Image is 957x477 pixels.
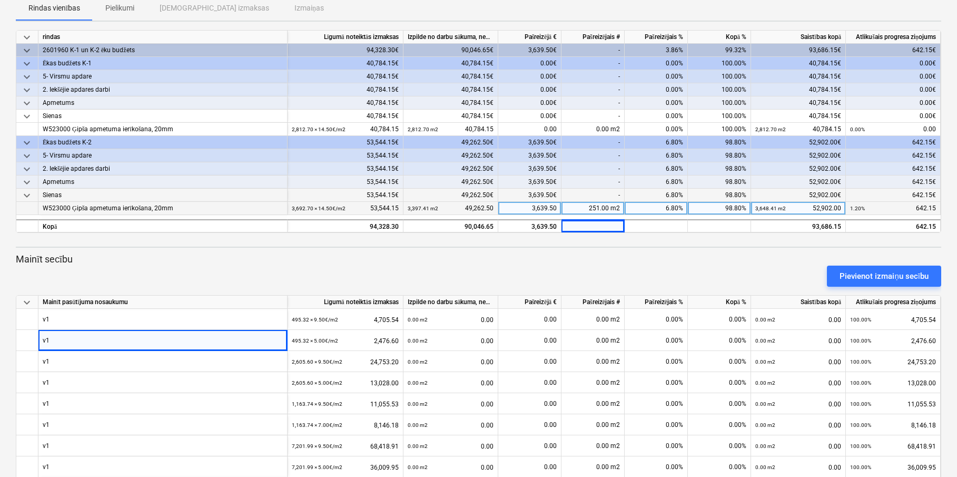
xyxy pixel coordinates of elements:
span: keyboard_arrow_down [21,296,33,309]
div: 40,784.15€ [403,83,498,96]
div: 0.00 m2 [561,414,625,435]
p: Mainīt secību [16,253,941,266]
div: 53,544.15€ [288,149,403,162]
div: Pašreizējā € [498,296,561,309]
div: 0.00% [625,330,688,351]
div: v1 [43,435,50,456]
div: 53,544.15€ [288,162,403,176]
div: 0.00€ [846,96,941,110]
div: 0.00€ [498,110,561,123]
div: 0.00 [502,414,557,435]
div: Ēkas budžets K-2 [43,136,283,149]
div: 24,753.20 [850,351,936,373]
div: 2,476.60 [850,330,936,352]
div: 40,784.15€ [751,83,846,96]
div: Apmetums [43,176,283,189]
div: 0.00% [688,330,751,351]
div: 0.00€ [846,83,941,96]
small: 2,812.70 × 14.50€ / m2 [292,126,346,132]
div: 0.00 [755,372,841,394]
small: 0.00% [850,126,865,132]
div: 0.00% [688,393,751,414]
small: 2,605.60 × 5.00€ / m2 [292,380,342,386]
div: 40,784.15€ [403,110,498,123]
small: 100.00% [850,422,871,428]
small: 2,812.70 m2 [755,126,786,132]
div: Pašreizējais % [625,296,688,309]
span: keyboard_arrow_down [21,163,33,176]
span: keyboard_arrow_down [21,31,33,44]
div: 0.00 [755,414,841,436]
span: keyboard_arrow_down [21,137,33,149]
div: 40,784.15€ [751,110,846,123]
div: 0.00% [688,435,751,456]
div: Sienas [43,110,283,123]
div: 0.00 m2 [561,435,625,456]
p: Pielikumi [105,3,134,14]
div: 0.00% [625,123,688,136]
small: 100.00% [850,317,871,323]
div: 40,784.15€ [288,96,403,110]
div: 6.80% [625,162,688,176]
div: rindas [38,31,288,44]
button: Pievienot izmaiņu secību [827,266,941,287]
small: 1.20% [850,206,865,211]
div: v1 [43,372,50,393]
div: 2,476.60 [292,330,399,352]
div: 0.00% [625,435,688,456]
div: 49,262.50 [408,202,494,215]
div: Līgumā noteiktās izmaksas [288,296,403,309]
div: 3,639.50€ [498,136,561,149]
div: 642.15 [850,220,936,233]
div: 24,753.20 [292,351,399,373]
div: 52,902.00€ [751,189,846,202]
div: 49,262.50€ [403,149,498,162]
div: 0.00 [408,393,494,415]
small: 3,397.41 m2 [408,206,438,211]
small: 100.00% [850,464,871,470]
div: - [561,110,625,123]
div: Saistības kopā [751,31,846,44]
div: 52,902.00€ [751,149,846,162]
div: 0.00% [625,309,688,330]
div: 0.00% [688,414,751,435]
div: 5- Virsmu apdare [43,149,283,162]
div: 40,784.15€ [288,57,403,70]
div: 642.15€ [846,136,941,149]
div: 100.00% [688,70,751,83]
div: 90,046.65 [408,220,494,233]
div: Ēkas budžets K-1 [43,57,283,70]
div: 11,055.53 [292,393,399,415]
div: 3,639.50€ [498,176,561,189]
div: 68,418.91 [850,435,936,457]
p: Rindas vienības [28,3,80,14]
div: - [561,70,625,83]
div: 53,544.15€ [288,136,403,149]
div: - [561,189,625,202]
div: Pašreizējais # [561,31,625,44]
small: 100.00% [850,401,871,407]
div: 0.00 m2 [561,123,625,136]
span: keyboard_arrow_down [21,110,33,123]
small: 0.00 m2 [408,422,428,428]
div: v1 [43,393,50,414]
div: 0.00 [408,351,494,373]
div: 0.00% [625,110,688,123]
small: 0.00 m2 [755,464,775,470]
div: - [561,136,625,149]
div: 3,639.50€ [498,44,561,57]
div: 0.00 [502,435,557,456]
div: W523000 Ģipša apmetuma ierīkošana, 20mm [43,123,283,136]
div: 0.00% [625,414,688,435]
div: 40,784.15 [755,123,841,136]
div: 0.00% [625,83,688,96]
div: 13,028.00 [850,372,936,394]
div: Saistības kopā [751,296,846,309]
small: 0.00 m2 [408,443,428,449]
div: 3,639.50 [498,202,561,215]
div: Izpilde no darbu sākuma, neskaitot kārtējā mēneša izpildi [403,31,498,44]
div: 100.00% [688,57,751,70]
div: 3,639.50 [498,219,561,232]
div: 100.00% [688,123,751,136]
div: 0.00 m2 [561,330,625,351]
